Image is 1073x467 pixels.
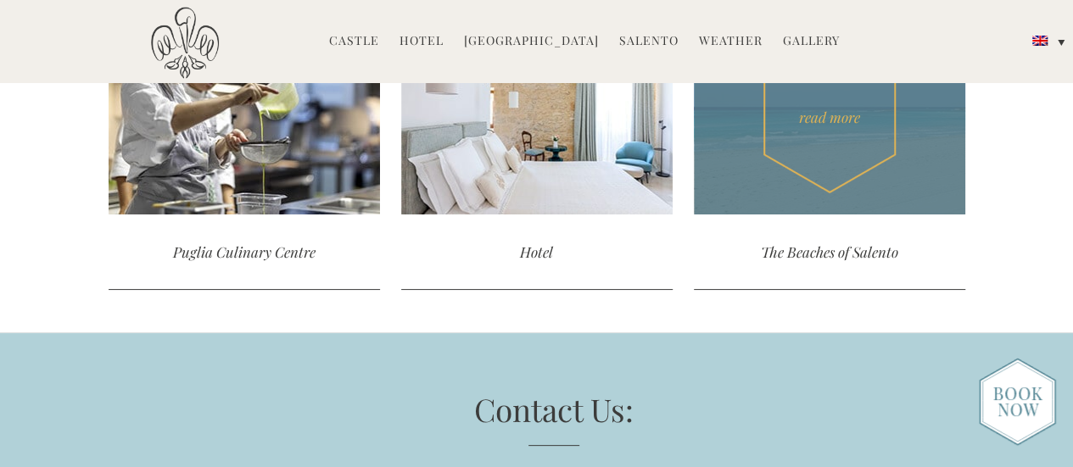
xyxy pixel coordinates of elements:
[401,19,673,290] a: Hotel
[109,214,380,290] div: Puglia Culinary Centre
[151,7,219,79] img: Castello di Ugento
[168,387,940,446] h3: Contact Us:
[699,32,763,52] a: Weather
[979,358,1056,446] img: new-booknow.png
[400,32,444,52] a: Hotel
[109,19,380,290] a: Puglia Culinary Centre
[783,32,840,52] a: Gallery
[329,32,379,52] a: Castle
[619,32,679,52] a: Salento
[1032,36,1048,46] img: English
[694,214,965,290] div: The Beaches of Salento
[694,19,965,290] a: read more The Beaches of Salento
[401,214,673,290] div: Hotel
[464,32,599,52] a: [GEOGRAPHIC_DATA]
